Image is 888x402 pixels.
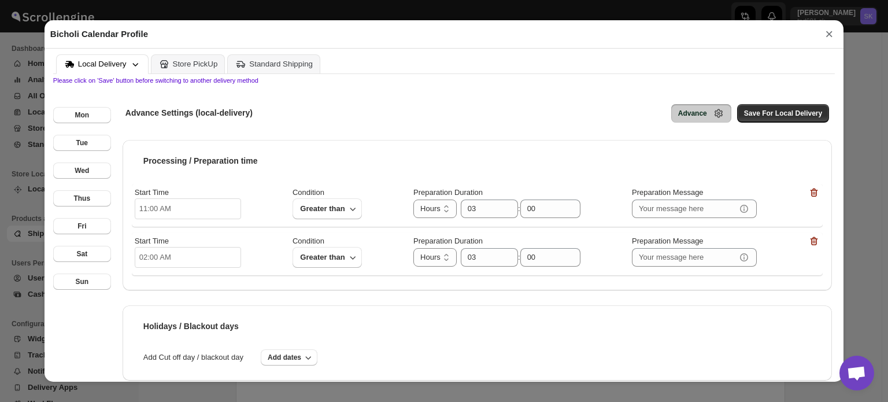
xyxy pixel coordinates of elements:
[76,249,87,259] div: Sat
[135,187,169,198] p: Start Time
[299,202,346,216] span: Greater than
[73,194,90,203] div: Thus
[132,352,255,363] span: Add Cut off day / blackout day
[632,248,736,267] input: Your message here
[77,222,86,231] div: Fri
[261,349,317,366] button: Add dates
[461,248,501,267] input: HH
[458,248,580,267] div: :
[678,109,707,118] div: Advance
[820,26,838,42] button: ×
[520,200,563,218] input: MM
[632,235,704,248] p: Preparation Message
[299,250,346,264] span: Greater than
[293,198,362,219] button: Greater than
[78,60,127,68] div: Local Delivery
[76,138,88,147] div: Tue
[268,353,301,362] span: Add dates
[461,200,501,218] input: HH
[56,54,149,74] button: Local Delivery
[293,237,324,246] span: Condition
[249,60,313,68] div: Standard Shipping
[143,155,258,167] h5: Processing / Preparation time
[50,28,148,40] h2: Bicholi Calendar Profile
[53,107,111,123] button: Mon
[839,356,874,390] div: Open chat
[744,109,822,118] span: Save For Local Delivery
[53,190,111,206] button: Thus
[53,135,111,151] button: Tue
[75,166,89,175] div: Wed
[151,54,225,73] button: Store PickUp
[53,246,111,262] button: Sat
[135,235,169,247] p: Start Time
[293,188,324,198] span: Condition
[413,235,483,248] p: Preparation Duration
[53,77,835,84] p: Please click on 'Save' button before switching to another delivery method
[75,277,88,286] div: Sun
[413,187,483,200] p: Preparation Duration
[173,60,218,68] div: Store PickUp
[293,247,362,268] button: Greater than
[520,248,563,267] input: MM
[53,218,111,234] button: Fri
[53,274,111,290] button: Sun
[125,107,253,119] h5: Advance Settings (local-delivery)
[632,200,736,218] input: Your message here
[227,54,320,73] button: Standard Shipping
[143,320,239,332] h5: Holidays / Blackout days
[737,104,829,123] button: Save For Local Delivery
[632,187,704,200] p: Preparation Message
[75,110,89,120] div: Mon
[671,104,731,123] button: Advance
[458,200,580,218] div: :
[53,163,111,179] button: Wed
